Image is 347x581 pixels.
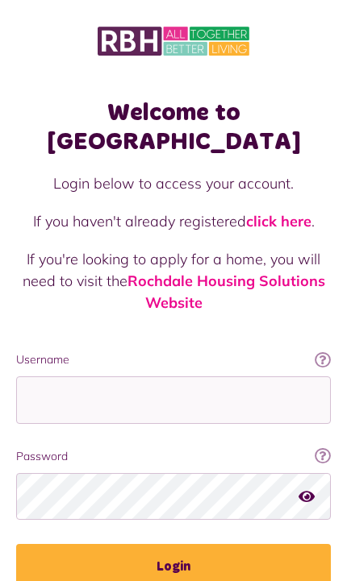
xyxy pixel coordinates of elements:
h1: Welcome to [GEOGRAPHIC_DATA] [16,98,331,156]
label: Username [16,351,331,368]
p: If you're looking to apply for a home, you will need to visit the [16,248,331,313]
a: click here [246,212,311,230]
p: Login below to access your account. [16,172,331,194]
p: If you haven't already registered . [16,210,331,232]
a: Rochdale Housing Solutions Website [128,272,325,312]
img: MyRBH [98,24,249,58]
label: Password [16,448,331,465]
